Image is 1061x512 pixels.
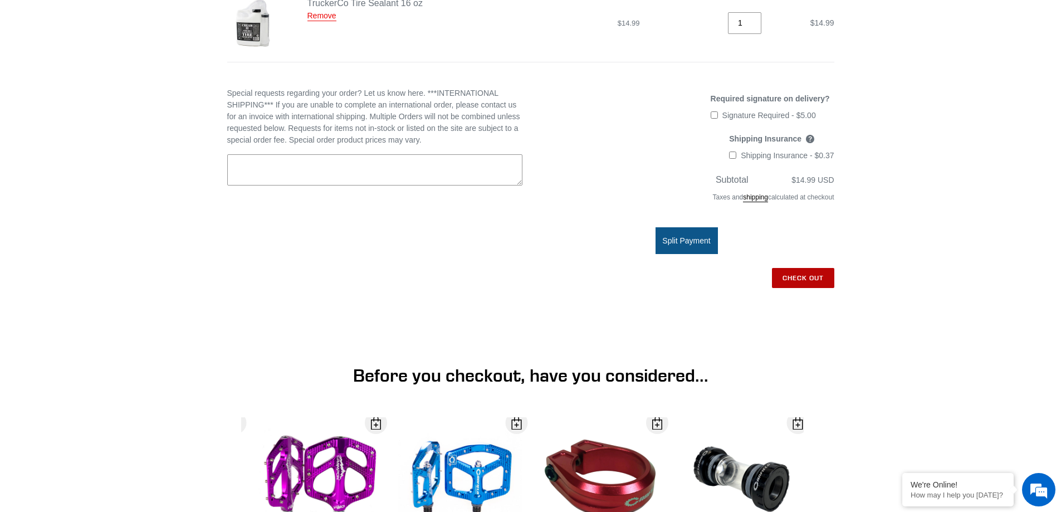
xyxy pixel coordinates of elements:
[791,175,834,184] span: $14.99 USD
[539,309,834,333] iframe: PayPal-paypal
[772,268,834,288] input: Check out
[911,491,1005,499] p: How may I help you today?
[810,18,834,27] span: $14.99
[716,175,749,184] span: Subtotal
[741,151,834,160] span: Shipping Insurance - $0.37
[729,152,736,159] input: Shipping Insurance - $0.37
[539,187,834,213] div: Taxes and calculated at checkout
[662,236,710,245] span: Split Payment
[711,111,718,119] input: Signature Required - $5.00
[711,94,830,103] span: Required signature on delivery?
[729,134,801,143] span: Shipping Insurance
[656,227,718,254] button: Split Payment
[911,480,1005,489] div: We're Online!
[743,193,768,202] a: shipping
[227,87,522,146] label: Special requests regarding your order? Let us know here. ***INTERNATIONAL SHIPPING*** If you are ...
[307,11,336,21] a: Remove TruckerCo Tire Sealant 16 oz
[258,365,804,386] h1: Before you checkout, have you considered...
[722,111,816,120] span: Signature Required - $5.00
[618,19,640,27] span: $14.99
